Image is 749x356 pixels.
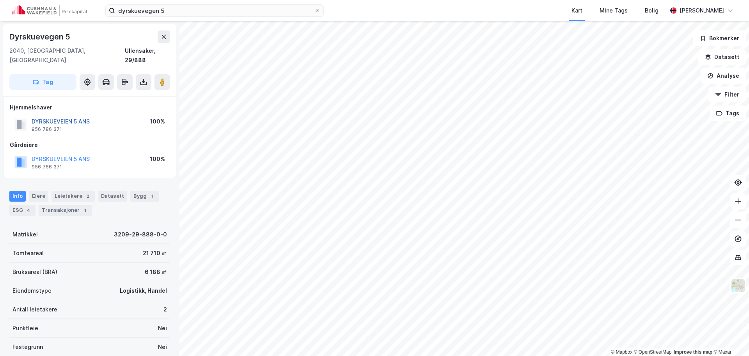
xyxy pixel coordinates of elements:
[150,117,165,126] div: 100%
[611,349,632,355] a: Mapbox
[9,74,76,90] button: Tag
[10,103,170,112] div: Hjemmelshaver
[143,249,167,258] div: 21 710 ㎡
[81,206,89,214] div: 1
[645,6,658,15] div: Bolig
[708,87,746,102] button: Filter
[680,6,724,15] div: [PERSON_NAME]
[10,140,170,150] div: Gårdeiere
[701,68,746,84] button: Analyse
[12,286,51,295] div: Eiendomstype
[693,30,746,46] button: Bokmerker
[51,191,95,202] div: Leietakere
[9,191,26,202] div: Info
[698,49,746,65] button: Datasett
[115,5,314,16] input: Søk på adresse, matrikkel, gårdeiere, leietakere eller personer
[163,305,167,314] div: 2
[25,206,32,214] div: 4
[600,6,628,15] div: Mine Tags
[674,349,712,355] a: Improve this map
[125,46,170,65] div: Ullensaker, 29/888
[12,305,57,314] div: Antall leietakere
[98,191,127,202] div: Datasett
[710,318,749,356] iframe: Chat Widget
[39,205,92,216] div: Transaksjoner
[572,6,582,15] div: Kart
[12,249,44,258] div: Tomteareal
[12,230,38,239] div: Matrikkel
[9,205,35,216] div: ESG
[32,126,62,132] div: 956 786 371
[84,192,92,200] div: 2
[710,106,746,121] button: Tags
[120,286,167,295] div: Logistikk, Handel
[32,164,62,170] div: 956 786 371
[114,230,167,239] div: 3209-29-888-0-0
[9,46,125,65] div: 2040, [GEOGRAPHIC_DATA], [GEOGRAPHIC_DATA]
[12,324,38,333] div: Punktleie
[12,267,57,277] div: Bruksareal (BRA)
[710,318,749,356] div: Kontrollprogram for chat
[634,349,672,355] a: OpenStreetMap
[158,342,167,352] div: Nei
[9,30,72,43] div: Dyrskuevegen 5
[130,191,159,202] div: Bygg
[12,5,87,16] img: cushman-wakefield-realkapital-logo.202ea83816669bd177139c58696a8fa1.svg
[29,191,48,202] div: Eiere
[150,154,165,164] div: 100%
[731,278,745,293] img: Z
[158,324,167,333] div: Nei
[148,192,156,200] div: 1
[145,267,167,277] div: 6 188 ㎡
[12,342,43,352] div: Festegrunn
